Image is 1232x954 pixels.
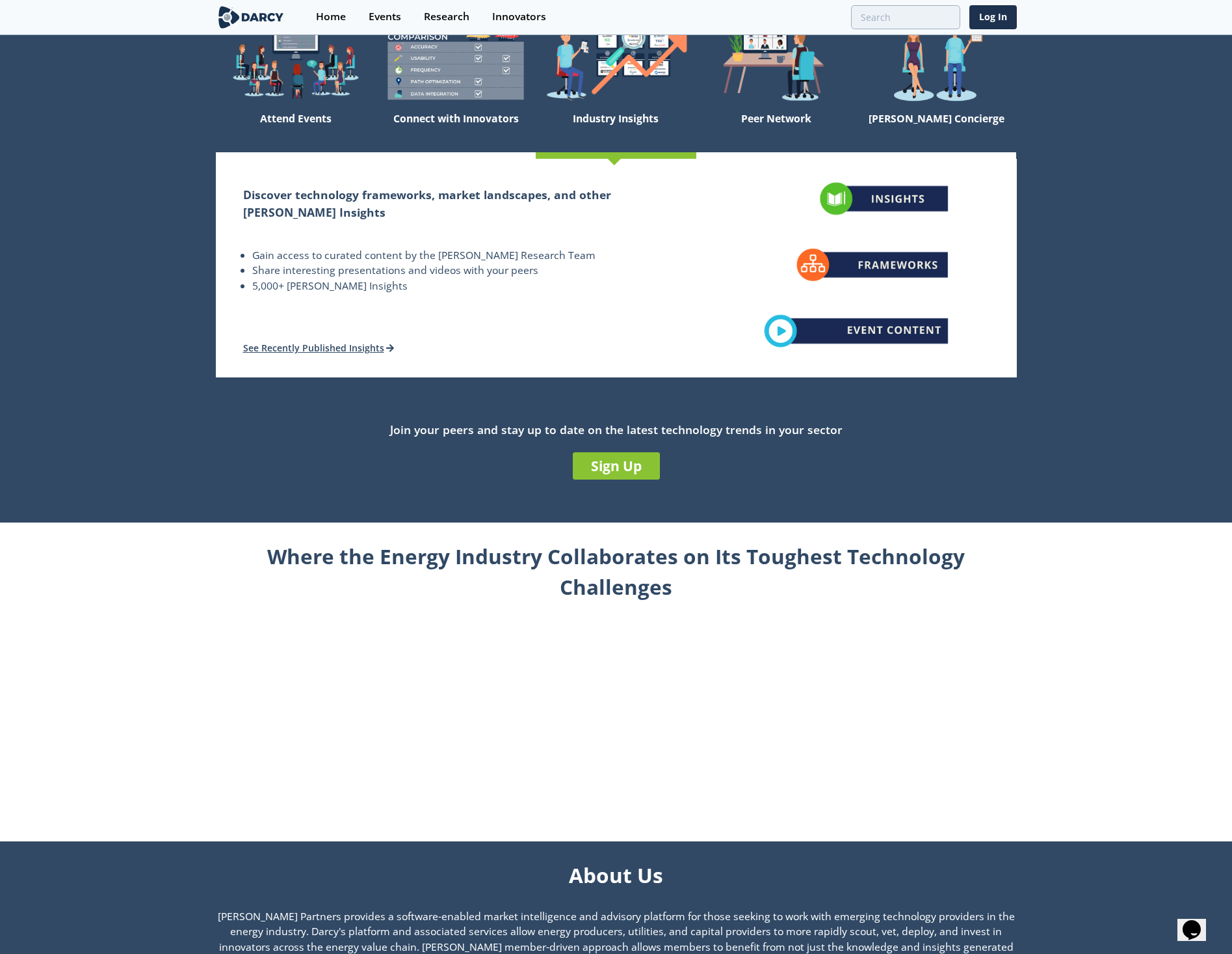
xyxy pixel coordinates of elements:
[376,16,536,107] img: welcome-compare-1b687586299da8f117b7ac84fd957760.png
[252,263,669,279] li: Share interesting presentations and videos with your peers
[573,452,660,480] a: Sign Up
[216,107,376,152] div: Attend Events
[969,5,1017,29] a: Log In
[851,5,960,29] input: Advanced Search
[492,12,546,22] div: Innovators
[243,342,395,354] a: See Recently Published Insights
[736,154,976,375] img: industry-insights-46702bb6d5ea356566c85124c7f03101.png
[536,16,696,107] img: welcome-find-a12191a34a96034fcac36f4ff4d37733.png
[376,107,536,152] div: Connect with Innovators
[856,107,1016,152] div: [PERSON_NAME] Concierge
[1177,902,1219,941] iframe: chat widget
[316,12,346,22] div: Home
[252,248,669,264] li: Gain access to curated content by the [PERSON_NAME] Research Team
[216,860,1017,890] div: About Us
[216,541,1017,603] div: Where the Energy Industry Collaborates on Its Toughest Technology Challenges
[216,6,287,29] img: logo-wide.svg
[456,620,776,800] iframe: Intro to Darcy Partners
[856,16,1016,107] img: welcome-concierge-wide-20dccca83e9cbdbb601deee24fb8df72.png
[369,12,401,22] div: Events
[696,107,856,152] div: Peer Network
[536,107,696,152] div: Industry Insights
[216,16,376,107] img: welcome-explore-560578ff38cea7c86bcfe544b5e45342.png
[252,279,669,294] li: 5,000+ [PERSON_NAME] Insights
[243,186,669,221] h2: Discover technology frameworks, market landscapes, and other [PERSON_NAME] Insights
[424,12,469,22] div: Research
[696,16,856,107] img: welcome-attend-b816887fc24c32c29d1763c6e0ddb6e6.png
